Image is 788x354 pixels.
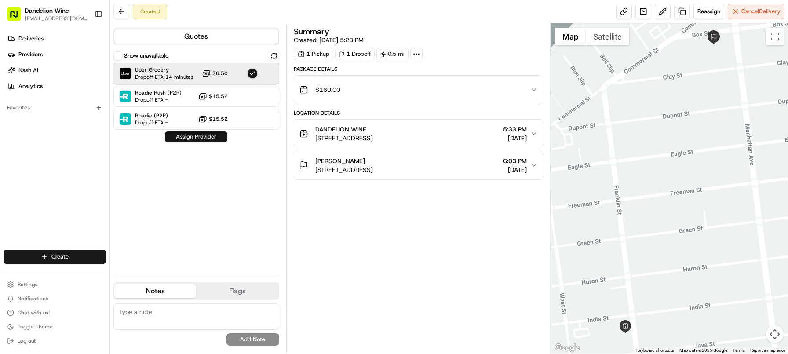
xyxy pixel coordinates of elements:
span: Nash AI [18,66,38,74]
div: Start new chat [40,84,144,92]
button: [EMAIL_ADDRESS][DOMAIN_NAME] [25,15,88,22]
span: $160.00 [315,85,340,94]
span: $15.52 [209,93,228,100]
span: [DATE] [503,165,527,174]
a: Nash AI [4,63,109,77]
a: Open this area in Google Maps (opens a new window) [553,342,582,354]
div: Favorites [4,101,106,115]
button: Toggle Theme [4,321,106,333]
img: 1736555255976-a54dd68f-1ca7-489b-9aae-adbdc363a1c4 [18,136,25,143]
img: Google [553,342,582,354]
div: 1 Dropoff [335,48,375,60]
button: $6.50 [202,69,228,78]
input: Clear [23,56,145,66]
span: [DATE] [503,134,527,142]
span: 5:33 PM [503,125,527,134]
img: Uber Grocery [120,68,131,79]
span: Notifications [18,295,48,302]
span: Wisdom [PERSON_NAME] [27,160,94,167]
img: Wisdom Oko [9,128,23,145]
button: CancelDelivery [728,4,784,19]
a: Report a map error [750,348,785,353]
button: $160.00 [294,76,543,104]
span: Roadie Rush (P2P) [135,89,182,96]
button: Notifications [4,292,106,305]
button: See all [136,112,160,123]
a: Terms [733,348,745,353]
button: Settings [4,278,106,291]
span: • [95,136,98,143]
button: Notes [114,284,196,298]
button: Dandelion Wine [25,6,69,15]
span: [STREET_ADDRESS] [315,134,373,142]
span: [DATE] 5:28 PM [319,36,364,44]
span: Dropoff ETA - [135,119,168,126]
span: API Documentation [83,196,141,205]
button: Keyboard shortcuts [636,347,674,354]
span: Deliveries [18,35,44,43]
span: Settings [18,281,37,288]
button: Flags [196,284,278,298]
span: $15.52 [209,116,228,123]
div: 📗 [9,197,16,204]
div: We're available if you need us! [40,92,121,99]
span: Dropoff ETA 14 minutes [135,73,193,80]
button: Show street map [555,28,586,45]
span: Roadie (P2P) [135,112,168,119]
img: 8016278978528_b943e370aa5ada12b00a_72.png [18,84,34,99]
p: Welcome 👋 [9,35,160,49]
div: Package Details [294,66,543,73]
img: Roadie (P2P) [120,113,131,125]
a: 💻API Documentation [71,193,145,208]
button: $15.52 [198,115,228,124]
span: [DATE] [100,136,118,143]
div: 0.5 mi [376,48,409,60]
button: Map camera controls [766,325,784,343]
span: Cancel Delivery [741,7,781,15]
div: Location Details [294,109,543,117]
button: $15.52 [198,92,228,101]
img: Wisdom Oko [9,151,23,168]
span: Chat with us! [18,309,50,316]
span: [STREET_ADDRESS] [315,165,373,174]
span: Create [51,253,69,261]
button: Log out [4,335,106,347]
span: Created: [294,36,364,44]
button: Quotes [114,29,278,44]
span: Map data ©2025 Google [679,348,727,353]
span: Providers [18,51,43,58]
span: Wisdom [PERSON_NAME] [27,136,94,143]
span: Dropoff ETA - [135,96,182,103]
button: Create [4,250,106,264]
div: 1 Pickup [294,48,333,60]
img: Nash [9,8,26,26]
img: 1736555255976-a54dd68f-1ca7-489b-9aae-adbdc363a1c4 [18,160,25,167]
h3: Summary [294,28,329,36]
button: [PERSON_NAME][STREET_ADDRESS]6:03 PM[DATE] [294,151,543,179]
a: Providers [4,47,109,62]
button: Reassign [693,4,724,19]
div: 💻 [74,197,81,204]
label: Show unavailable [124,52,168,60]
div: Past conversations [9,114,56,121]
span: Knowledge Base [18,196,67,205]
a: Deliveries [4,32,109,46]
span: Toggle Theme [18,323,53,330]
span: [DATE] [100,160,118,167]
span: 6:03 PM [503,157,527,165]
a: 📗Knowledge Base [5,193,71,208]
button: Chat with us! [4,307,106,319]
a: Powered byPylon [62,217,106,224]
span: [PERSON_NAME] [315,157,365,165]
span: Reassign [697,7,720,15]
button: Assign Provider [165,131,227,142]
span: Uber Grocery [135,66,193,73]
button: Dandelion Wine[EMAIL_ADDRESS][DOMAIN_NAME] [4,4,91,25]
span: $6.50 [212,70,228,77]
img: 1736555255976-a54dd68f-1ca7-489b-9aae-adbdc363a1c4 [9,84,25,99]
button: DANDELION WINE[STREET_ADDRESS]5:33 PM[DATE] [294,120,543,148]
span: Log out [18,337,36,344]
span: Pylon [88,218,106,224]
